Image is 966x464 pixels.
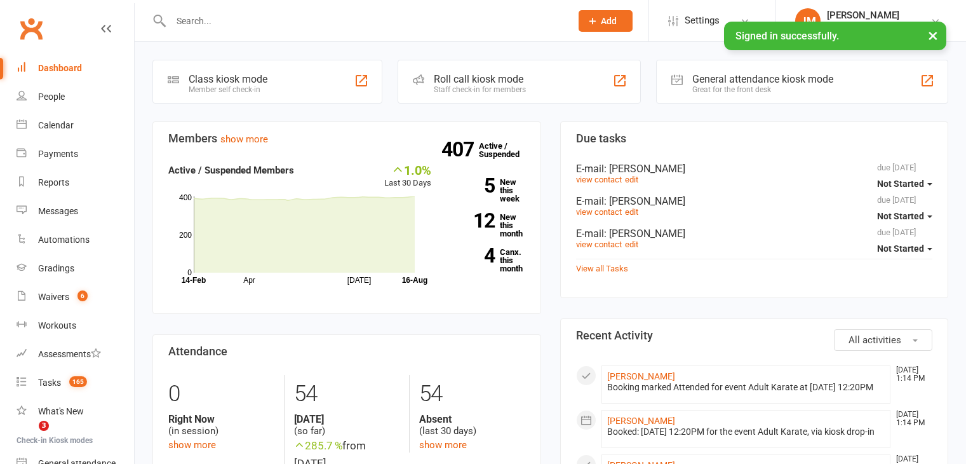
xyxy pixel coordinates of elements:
[17,83,134,111] a: People
[685,6,720,35] span: Settings
[877,172,932,195] button: Not Started
[922,22,944,49] button: ×
[890,411,932,427] time: [DATE] 1:14 PM
[795,8,821,34] div: JM
[168,165,294,176] strong: Active / Suspended Members
[607,382,885,393] div: Booking marked Attended for event Adult Karate at [DATE] 12:20PM
[168,345,525,358] h3: Attendance
[77,290,88,301] span: 6
[450,211,495,230] strong: 12
[39,421,49,431] span: 3
[38,63,82,73] div: Dashboard
[294,413,399,437] div: (so far)
[604,228,685,240] span: : [PERSON_NAME]
[17,168,134,197] a: Reports
[576,175,622,184] a: view contact
[17,54,134,83] a: Dashboard
[625,207,638,217] a: edit
[168,375,274,413] div: 0
[450,178,525,203] a: 5New this week
[479,132,535,168] a: 407Active / Suspended
[38,235,90,245] div: Automations
[604,163,685,175] span: : [PERSON_NAME]
[576,163,933,175] div: E-mail
[294,375,399,413] div: 54
[17,397,134,426] a: What's New
[877,179,924,189] span: Not Started
[17,140,134,168] a: Payments
[384,163,431,177] div: 1.0%
[576,228,933,240] div: E-mail
[576,240,622,249] a: view contact
[834,329,932,351] button: All activities
[168,413,274,425] strong: Right Now
[877,211,924,221] span: Not Started
[890,366,932,383] time: [DATE] 1:14 PM
[692,73,833,85] div: General attendance kiosk mode
[17,254,134,283] a: Gradings
[419,413,525,425] strong: Absent
[38,263,74,273] div: Gradings
[419,439,467,451] a: show more
[168,439,216,451] a: show more
[38,406,84,416] div: What's New
[38,92,65,102] div: People
[294,439,342,452] span: 285.7 %
[38,320,76,331] div: Workouts
[13,421,43,451] iframe: Intercom live chat
[189,73,267,85] div: Class kiosk mode
[17,197,134,226] a: Messages
[38,120,74,130] div: Calendar
[17,111,134,140] a: Calendar
[434,85,526,94] div: Staff check-in for members
[17,369,134,397] a: Tasks 165
[17,283,134,311] a: Waivers 6
[167,12,562,30] input: Search...
[877,237,932,260] button: Not Started
[579,10,633,32] button: Add
[692,85,833,94] div: Great for the front desk
[601,16,617,26] span: Add
[877,243,924,254] span: Not Started
[450,248,525,273] a: 4Canx. this month
[220,133,268,145] a: show more
[625,240,638,249] a: edit
[607,426,885,437] div: Booked: [DATE] 12:20PM for the event Adult Karate, via kiosk drop-in
[450,246,495,265] strong: 4
[69,376,87,387] span: 165
[294,413,399,425] strong: [DATE]
[38,149,78,159] div: Payments
[38,292,69,302] div: Waivers
[419,413,525,437] div: (last 30 days)
[450,213,525,238] a: 12New this month
[576,132,933,145] h3: Due tasks
[38,206,78,216] div: Messages
[189,85,267,94] div: Member self check-in
[827,21,899,32] div: Spark Fitness
[607,371,675,381] a: [PERSON_NAME]
[576,195,933,207] div: E-mail
[607,416,675,426] a: [PERSON_NAME]
[877,205,932,228] button: Not Started
[168,413,274,437] div: (in session)
[15,13,47,44] a: Clubworx
[434,73,526,85] div: Roll call kiosk mode
[38,349,101,359] div: Assessments
[735,30,839,42] span: Signed in successfully.
[17,311,134,340] a: Workouts
[17,226,134,254] a: Automations
[419,375,525,413] div: 54
[168,132,525,145] h3: Members
[576,329,933,342] h3: Recent Activity
[576,264,628,273] a: View all Tasks
[450,176,495,195] strong: 5
[38,378,61,388] div: Tasks
[849,334,901,346] span: All activities
[625,175,638,184] a: edit
[827,10,899,21] div: [PERSON_NAME]
[384,163,431,190] div: Last 30 Days
[604,195,685,207] span: : [PERSON_NAME]
[17,340,134,369] a: Assessments
[576,207,622,217] a: view contact
[38,177,69,188] div: Reports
